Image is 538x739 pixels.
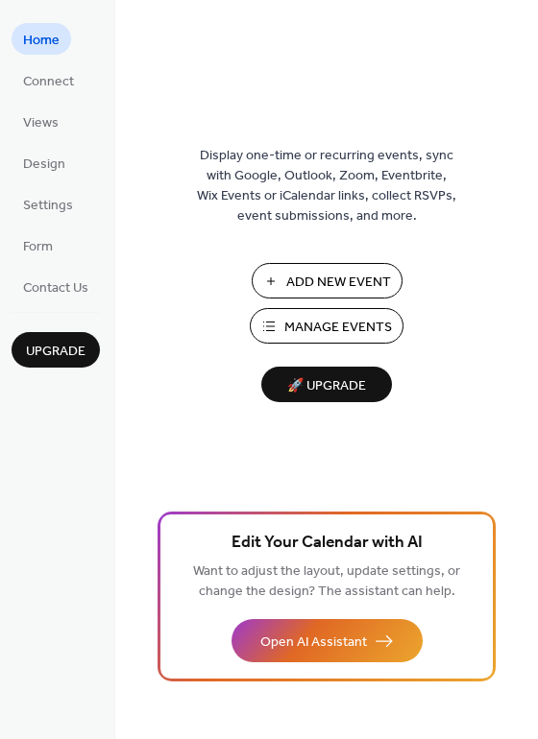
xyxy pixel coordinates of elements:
[12,23,71,55] a: Home
[12,229,64,261] a: Form
[23,237,53,257] span: Form
[12,332,100,368] button: Upgrade
[23,31,60,51] span: Home
[12,147,77,179] a: Design
[286,273,391,293] span: Add New Event
[12,64,86,96] a: Connect
[23,113,59,133] span: Views
[261,367,392,402] button: 🚀 Upgrade
[250,308,403,344] button: Manage Events
[23,278,88,298] span: Contact Us
[284,318,392,338] span: Manage Events
[232,619,423,662] button: Open AI Assistant
[12,106,70,137] a: Views
[232,530,423,557] span: Edit Your Calendar with AI
[252,263,403,298] button: Add New Event
[197,146,456,226] span: Display one-time or recurring events, sync with Google, Outlook, Zoom, Eventbrite, Wix Events or ...
[273,373,380,399] span: 🚀 Upgrade
[12,188,85,220] a: Settings
[193,559,460,605] span: Want to adjust the layout, update settings, or change the design? The assistant can help.
[26,342,86,362] span: Upgrade
[23,196,73,216] span: Settings
[23,72,74,92] span: Connect
[23,155,65,175] span: Design
[12,271,100,302] a: Contact Us
[260,632,367,653] span: Open AI Assistant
